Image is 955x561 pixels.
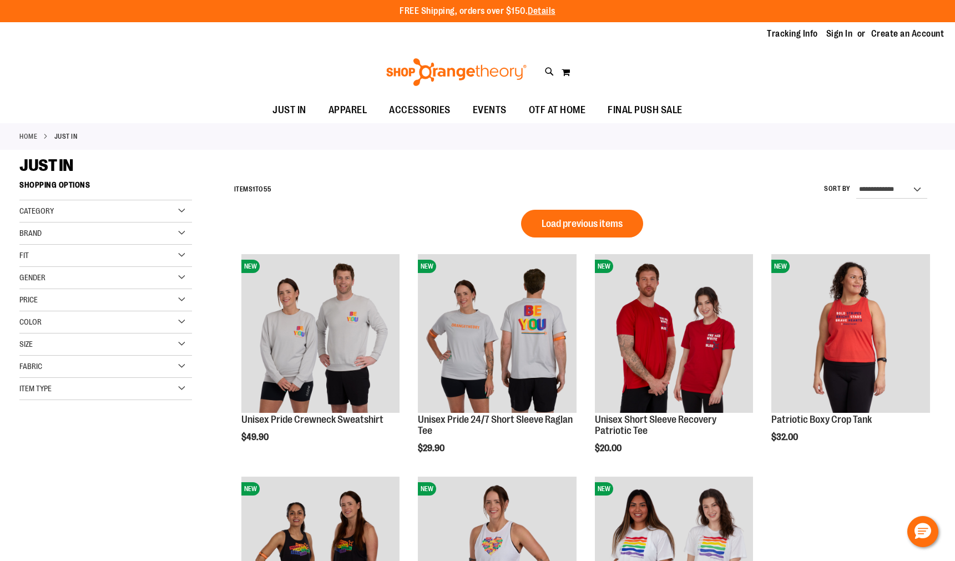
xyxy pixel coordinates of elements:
span: Item Type [19,384,52,393]
span: 1 [252,185,255,193]
label: Sort By [824,184,851,194]
span: Gender [19,273,46,282]
span: NEW [595,260,613,273]
a: Details [528,6,555,16]
a: Product image for Unisex Short Sleeve Recovery Patriotic TeeNEW [595,254,754,415]
a: JUST IN [261,98,317,123]
h2: Items to [234,181,272,198]
span: EVENTS [473,98,507,123]
a: Unisex Short Sleeve Recovery Patriotic Tee [595,414,716,436]
span: Load previous items [542,218,623,229]
span: APPAREL [329,98,367,123]
a: FINAL PUSH SALE [597,98,694,123]
span: NEW [241,482,260,496]
button: Hello, have a question? Let’s chat. [907,516,938,547]
img: Patriotic Boxy Crop Tank [771,254,930,413]
span: Brand [19,229,42,237]
img: Shop Orangetheory [385,58,528,86]
span: Color [19,317,42,326]
div: product [412,249,582,481]
span: Size [19,340,33,348]
p: FREE Shipping, orders over $150. [400,5,555,18]
strong: JUST IN [54,132,78,141]
a: Patriotic Boxy Crop TankNEW [771,254,930,415]
a: Home [19,132,37,141]
span: $49.90 [241,432,270,442]
span: NEW [771,260,790,273]
span: $20.00 [595,443,623,453]
span: Fit [19,251,29,260]
span: $29.90 [418,443,446,453]
a: Patriotic Boxy Crop Tank [771,414,872,425]
a: Unisex Pride Crewneck Sweatshirt [241,414,383,425]
span: Price [19,295,38,304]
a: Tracking Info [767,28,818,40]
div: product [589,249,759,481]
span: NEW [241,260,260,273]
span: NEW [418,260,436,273]
strong: Shopping Options [19,175,192,200]
a: Sign In [826,28,853,40]
span: $32.00 [771,432,800,442]
a: OTF AT HOME [518,98,597,123]
span: OTF AT HOME [529,98,586,123]
img: Unisex Pride 24/7 Short Sleeve Raglan Tee [418,254,577,413]
a: Unisex Pride Crewneck SweatshirtNEW [241,254,400,415]
a: EVENTS [462,98,518,123]
button: Load previous items [521,210,643,237]
span: ACCESSORIES [389,98,451,123]
span: JUST IN [272,98,306,123]
span: FINAL PUSH SALE [608,98,683,123]
img: Product image for Unisex Short Sleeve Recovery Patriotic Tee [595,254,754,413]
span: Fabric [19,362,42,371]
span: NEW [595,482,613,496]
img: Unisex Pride Crewneck Sweatshirt [241,254,400,413]
a: Unisex Pride 24/7 Short Sleeve Raglan Tee [418,414,573,436]
a: ACCESSORIES [378,98,462,123]
a: Create an Account [871,28,944,40]
a: Unisex Pride 24/7 Short Sleeve Raglan TeeNEW [418,254,577,415]
span: NEW [418,482,436,496]
span: JUST IN [19,156,73,175]
span: Category [19,206,54,215]
span: 55 [264,185,272,193]
a: APPAREL [317,98,378,123]
div: product [766,249,936,471]
div: product [236,249,406,471]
